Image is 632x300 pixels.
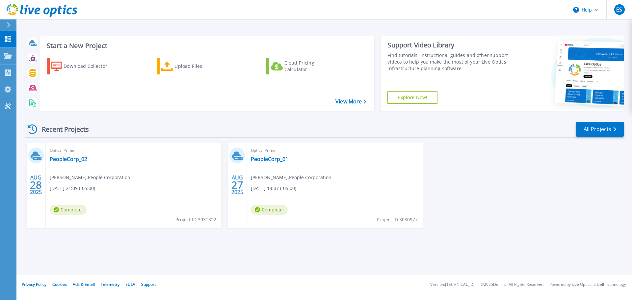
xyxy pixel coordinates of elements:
span: Optical Prime [50,147,217,154]
a: Support [141,282,156,287]
a: Cloud Pricing Calculator [266,58,340,74]
span: Project ID: 3030977 [377,216,418,223]
span: ES [616,7,622,12]
span: 27 [231,182,243,188]
a: PeopleCorp_02 [50,156,87,162]
a: Privacy Policy [22,282,46,287]
a: Ads & Email [73,282,95,287]
span: Optical Prime [251,147,418,154]
span: [DATE] 14:07 (-05:00) [251,185,296,192]
div: Cloud Pricing Calculator [284,60,337,73]
div: AUG 2025 [231,173,244,197]
a: Explore Now! [387,91,437,104]
div: Find tutorials, instructional guides and other support videos to help you make the most of your L... [387,52,511,72]
div: Recent Projects [25,121,98,137]
span: 28 [30,182,42,188]
div: Support Video Library [387,41,511,49]
div: AUG 2025 [30,173,42,197]
a: Upload Files [157,58,230,74]
div: Download Collector [64,60,116,73]
a: All Projects [576,122,624,137]
a: View More [335,98,366,105]
a: Telemetry [101,282,119,287]
h3: Start a New Project [47,42,366,49]
a: EULA [125,282,135,287]
span: [PERSON_NAME] , People Corporation [50,174,130,181]
a: PeopleCorp_01 [251,156,288,162]
li: © 2025 Dell Inc. All Rights Reserved [481,283,543,287]
li: Version: [TECHNICAL_ID] [430,283,475,287]
div: Upload Files [174,60,227,73]
a: Download Collector [47,58,120,74]
a: Cookies [52,282,67,287]
span: Project ID: 3031322 [175,216,216,223]
span: [DATE] 21:09 (-05:00) [50,185,95,192]
span: [PERSON_NAME] , People Corporation [251,174,331,181]
span: Complete [251,205,288,215]
li: Powered by Live Optics, a Dell Technology [549,283,626,287]
span: Complete [50,205,87,215]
